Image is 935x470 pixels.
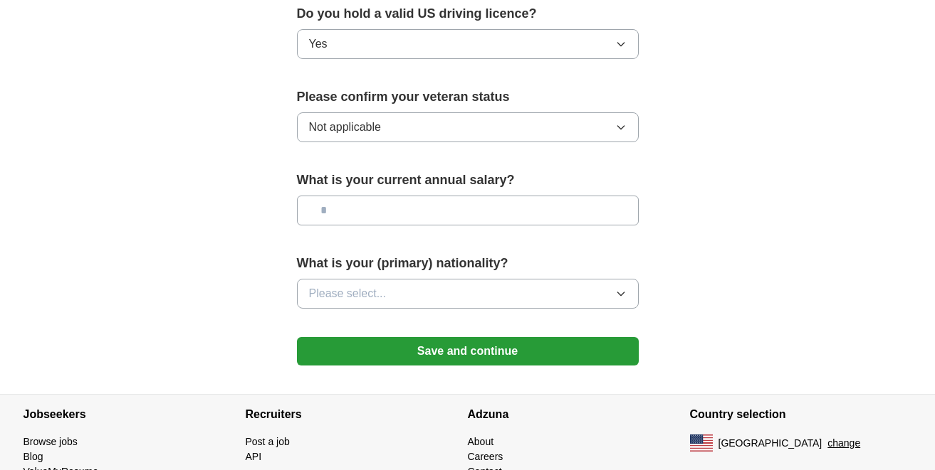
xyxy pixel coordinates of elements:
[468,436,494,447] a: About
[297,279,639,309] button: Please select...
[309,119,381,136] span: Not applicable
[297,254,639,273] label: What is your (primary) nationality?
[297,171,639,190] label: What is your current annual salary?
[23,436,78,447] a: Browse jobs
[309,285,387,302] span: Please select...
[297,4,639,23] label: Do you hold a valid US driving licence?
[297,29,639,59] button: Yes
[719,436,822,451] span: [GEOGRAPHIC_DATA]
[690,434,713,452] img: US flag
[246,436,290,447] a: Post a job
[23,451,43,462] a: Blog
[827,436,860,451] button: change
[246,451,262,462] a: API
[468,451,503,462] a: Careers
[297,87,639,107] label: Please confirm your veteran status
[690,395,912,434] h4: Country selection
[297,337,639,365] button: Save and continue
[297,112,639,142] button: Not applicable
[309,36,328,53] span: Yes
